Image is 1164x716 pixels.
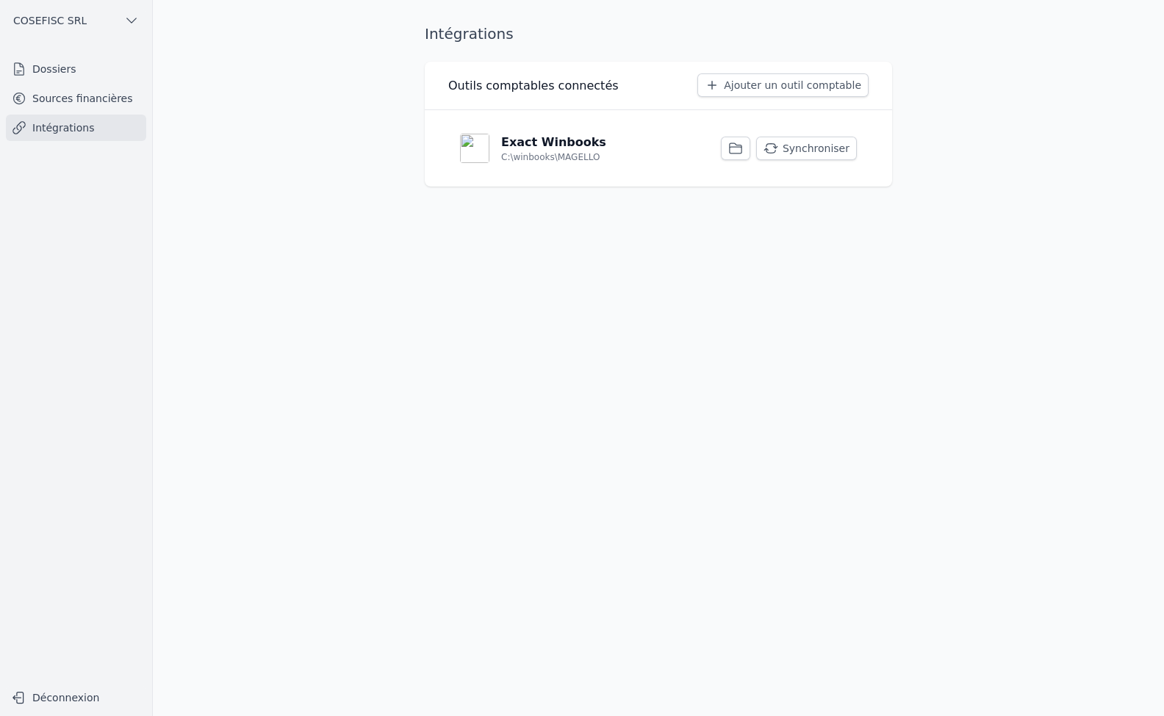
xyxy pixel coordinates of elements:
button: Synchroniser [756,137,857,160]
a: Intégrations [6,115,146,141]
a: Dossiers [6,56,146,82]
button: Déconnexion [6,686,146,709]
p: C:\winbooks\MAGELLO [501,151,600,163]
a: Sources financières [6,85,146,112]
button: COSEFISC SRL [6,9,146,32]
h3: Outils comptables connectés [448,77,619,95]
p: Exact Winbooks [501,134,606,151]
a: Exact Winbooks C:\winbooks\MAGELLO Synchroniser [448,122,869,175]
button: Ajouter un outil comptable [697,73,869,97]
h1: Intégrations [425,23,514,44]
span: COSEFISC SRL [13,13,87,28]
